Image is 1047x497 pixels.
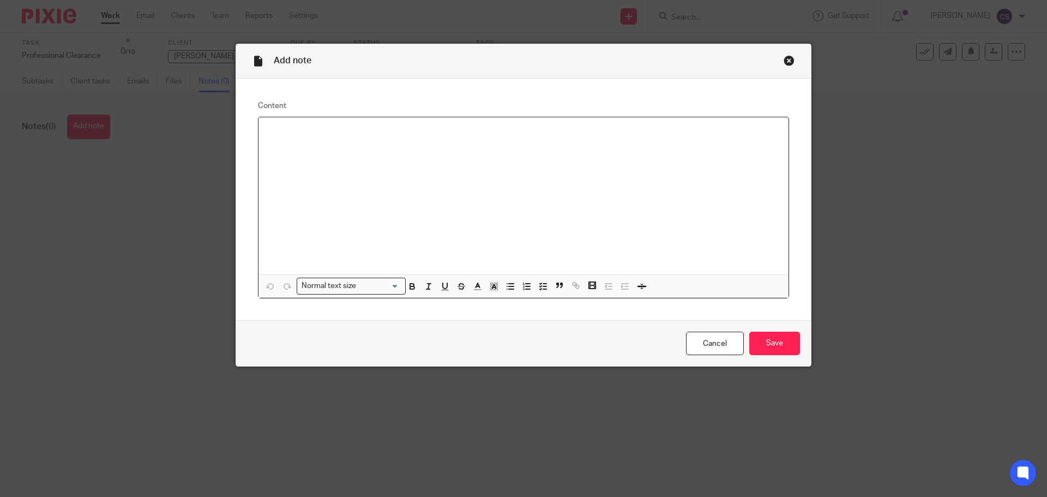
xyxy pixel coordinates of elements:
[258,100,789,111] label: Content
[299,280,359,292] span: Normal text size
[784,55,795,66] div: Close this dialog window
[297,278,406,295] div: Search for option
[686,332,744,355] a: Cancel
[749,332,800,355] input: Save
[360,280,399,292] input: Search for option
[274,56,311,65] span: Add note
